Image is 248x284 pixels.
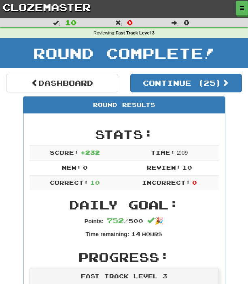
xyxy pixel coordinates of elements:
[107,216,124,225] span: 752
[131,231,141,237] span: 14
[23,97,225,113] div: Round Results
[6,74,118,92] a: Dashboard
[62,164,81,171] span: New:
[147,217,163,225] span: 🎉
[116,30,155,35] strong: Fast Track Level 3
[86,231,129,237] strong: Time remaining:
[90,179,100,186] span: 10
[142,231,162,237] small: Hours
[30,198,219,211] h2: Daily Goal:
[151,149,175,156] span: Time:
[192,179,197,186] span: 0
[83,164,88,171] span: 0
[81,149,100,156] span: + 232
[142,179,191,186] span: Incorrect:
[130,74,242,92] button: Continue (25)
[182,164,192,171] span: 10
[177,149,188,156] span: 2 : 0 9
[172,20,179,26] span: :
[127,18,133,26] span: 0
[65,18,76,26] span: 10
[30,250,219,264] h2: Progress:
[53,20,60,26] span: :
[50,179,89,186] span: Correct:
[85,218,104,224] strong: Points:
[115,20,123,26] span: :
[3,45,245,61] h1: Round Complete!
[30,128,219,141] h2: Stats:
[107,218,143,224] span: / 500
[50,149,79,156] span: Score:
[184,18,189,26] span: 0
[147,164,181,171] span: Review:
